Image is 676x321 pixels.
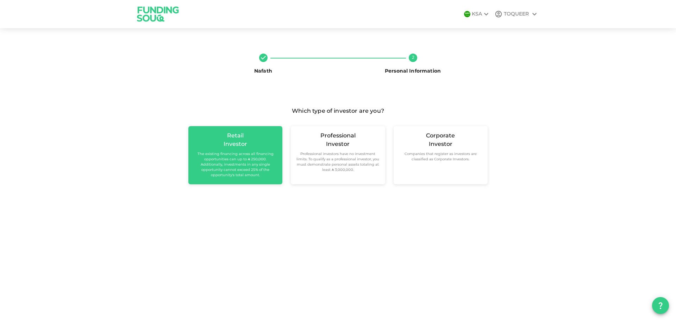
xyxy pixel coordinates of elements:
div: Investor [326,140,350,149]
div: Investor [429,140,452,149]
span: Personal Information [385,69,441,74]
img: flag-sa.b9a346574cdc8950dd34b50780441f57.svg [464,11,470,17]
div: Retail [227,132,244,140]
button: question [652,297,669,314]
small: The existing financing across all financing opportunities can up to ʢ 250,000. Additionally, inve... [194,152,277,178]
span: Nafath [254,69,272,74]
div: KSA [472,10,490,18]
div: Professional [320,132,356,140]
div: Corporate [426,132,455,140]
text: 2 [412,56,414,60]
div: Investor [224,140,247,149]
small: Companies that register as investors are classified as Corporate Investors. [399,152,482,162]
small: Professional investors have no investment limits. To qualify as a professional investor, you must... [296,152,379,173]
div: TOQUEER [504,11,529,18]
span: Which type of investor are you? [292,106,384,116]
